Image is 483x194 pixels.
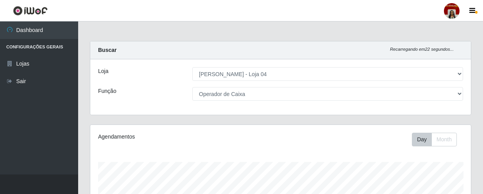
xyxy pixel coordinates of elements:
label: Função [98,87,116,95]
i: Recarregando em 22 segundos... [390,47,454,52]
img: CoreUI Logo [13,6,48,16]
label: Loja [98,67,108,75]
strong: Buscar [98,47,116,53]
div: Agendamentos [98,133,243,141]
button: Day [412,133,432,146]
div: Toolbar with button groups [412,133,463,146]
div: First group [412,133,457,146]
button: Month [431,133,457,146]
